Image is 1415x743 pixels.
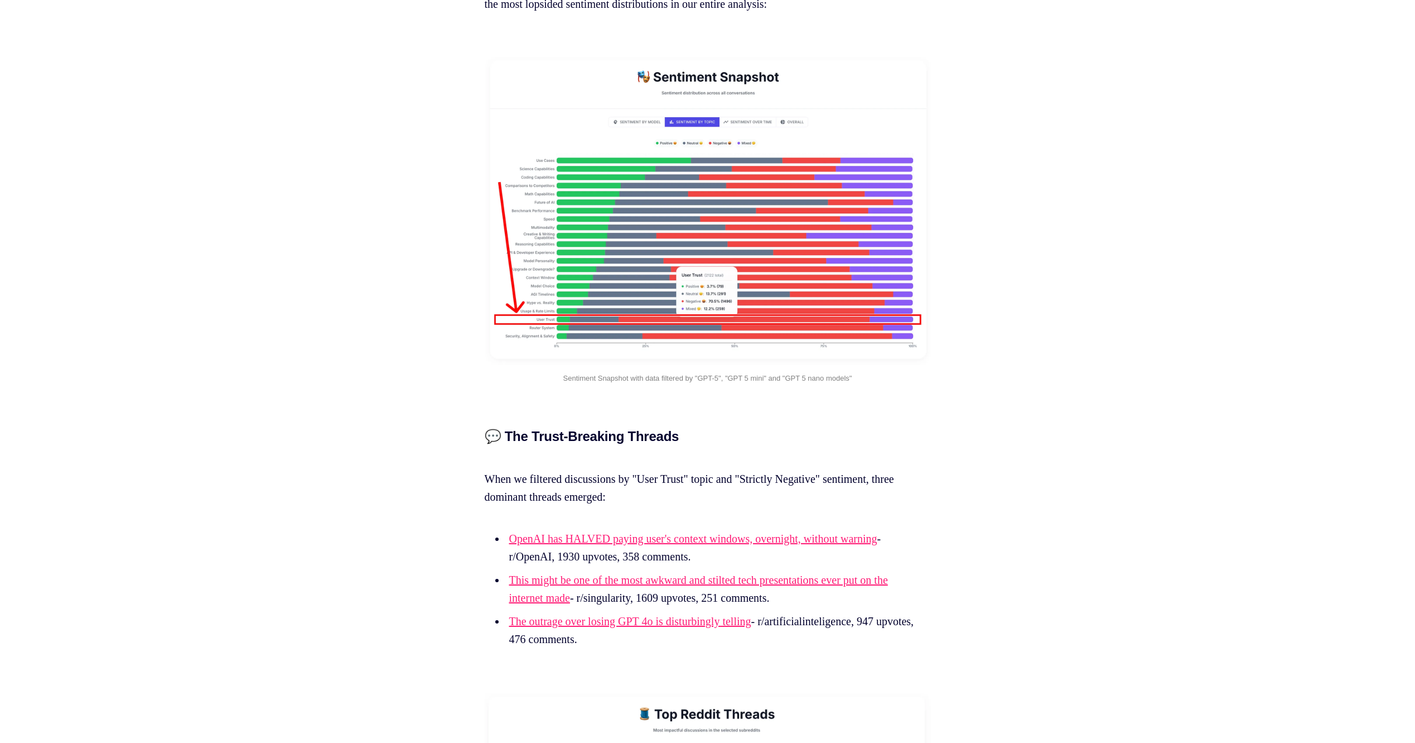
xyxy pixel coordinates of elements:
[509,615,751,627] a: The outrage over losing GPT 4o is disturbingly telling
[485,429,931,444] h3: 💬 The Trust-Breaking Threads
[509,533,877,545] a: OpenAI has HALVED paying user's context windows, overnight, without warning
[506,571,914,607] li: - r/singularity, 1609 upvotes, 251 comments.
[563,374,852,382] span: Sentiment Snapshot with data filtered by "GPT-5", "GPT 5 mini" and "GPT 5 nano models"
[506,612,914,648] li: - r/artificialinteligence, 947 upvotes, 476 comments.
[485,452,931,506] p: When we filtered discussions by "User Trust" topic and "Strictly Negative" sentiment, three domin...
[509,574,888,604] a: This might be one of the most awkward and stilted tech presentations ever put on the internet made
[506,530,914,565] li: - r/OpenAI, 1930 upvotes, 358 comments.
